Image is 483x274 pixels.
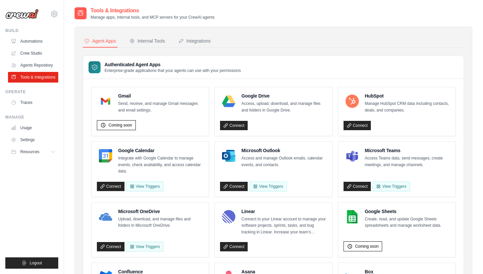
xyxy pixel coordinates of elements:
p: Create, read, and update Google Sheets spreadsheets and manage worksheet data. [365,216,450,229]
img: Microsoft Outlook Logo [222,149,235,162]
h4: Microsoft OneDrive [118,208,203,215]
img: Google Drive Logo [222,95,235,108]
img: Google Calendar Logo [99,149,112,162]
button: Internal Tools [128,35,166,48]
img: Microsoft Teams Logo [346,149,359,162]
h4: Google Sheets [365,208,450,215]
a: Automations [8,36,58,47]
p: Integrate with Google Calendar to manage events, check availability, and access calendar data. [118,155,203,175]
h2: Tools & Integrations [91,7,215,15]
a: Traces [8,97,58,108]
a: Crew Studio [8,48,58,59]
button: Logout [5,257,58,269]
img: Gmail Logo [99,95,112,108]
img: Linear Logo [222,210,235,223]
img: Logo [5,9,39,19]
p: Manage HubSpot CRM data including contacts, deals, and companies. [365,101,450,114]
a: Connect [344,182,371,191]
button: Agent Apps [83,35,118,48]
span: Coming soon [355,244,379,249]
div: Operate [5,89,58,95]
p: Access Teams data, send messages, create meetings, and manage channels. [365,155,450,168]
h4: Linear [241,208,327,215]
: View Triggers [126,242,163,252]
p: Access and manage Outlook emails, calendar events, and contacts. [241,155,327,168]
: View Triggers [372,181,410,191]
div: Agent Apps [84,38,116,44]
div: Internal Tools [129,38,165,44]
p: Connect to your Linear account to manage your software projects, sprints, tasks, and bug tracking... [241,216,327,236]
a: Connect [220,121,248,130]
a: Connect [220,182,248,191]
a: Tools & Integrations [8,72,58,83]
div: Integrations [178,38,211,44]
h3: Authenticated Agent Apps [105,61,241,68]
a: Settings [8,135,58,145]
div: Manage [5,115,58,120]
span: Logout [30,260,42,266]
h4: Google Calendar [118,147,203,154]
h4: Microsoft Outlook [241,147,327,154]
button: View Triggers [126,181,163,191]
div: Build [5,28,58,33]
img: HubSpot Logo [346,95,359,108]
: View Triggers [249,181,287,191]
img: Google Sheets Logo [346,210,359,223]
span: Coming soon [109,123,132,128]
button: Integrations [177,35,212,48]
p: Access, upload, download, and manage files and folders in Google Drive. [241,101,327,114]
span: Resources [20,149,39,154]
a: Connect [344,121,371,130]
p: Enterprise-grade applications that your agents can use with your permissions [105,68,241,73]
h4: HubSpot [365,93,450,99]
a: Connect [97,242,124,251]
a: Agents Repository [8,60,58,71]
a: Connect [220,242,248,251]
p: Manage apps, internal tools, and MCP servers for your CrewAI agents [91,15,215,20]
h4: Google Drive [241,93,327,99]
h4: Gmail [118,93,203,99]
a: Usage [8,123,58,133]
h4: Microsoft Teams [365,147,450,154]
img: Microsoft OneDrive Logo [99,210,112,223]
p: Send, receive, and manage Gmail messages and email settings. [118,101,203,114]
button: Resources [8,146,58,157]
a: Connect [97,182,124,191]
p: Upload, download, and manage files and folders in Microsoft OneDrive. [118,216,203,229]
